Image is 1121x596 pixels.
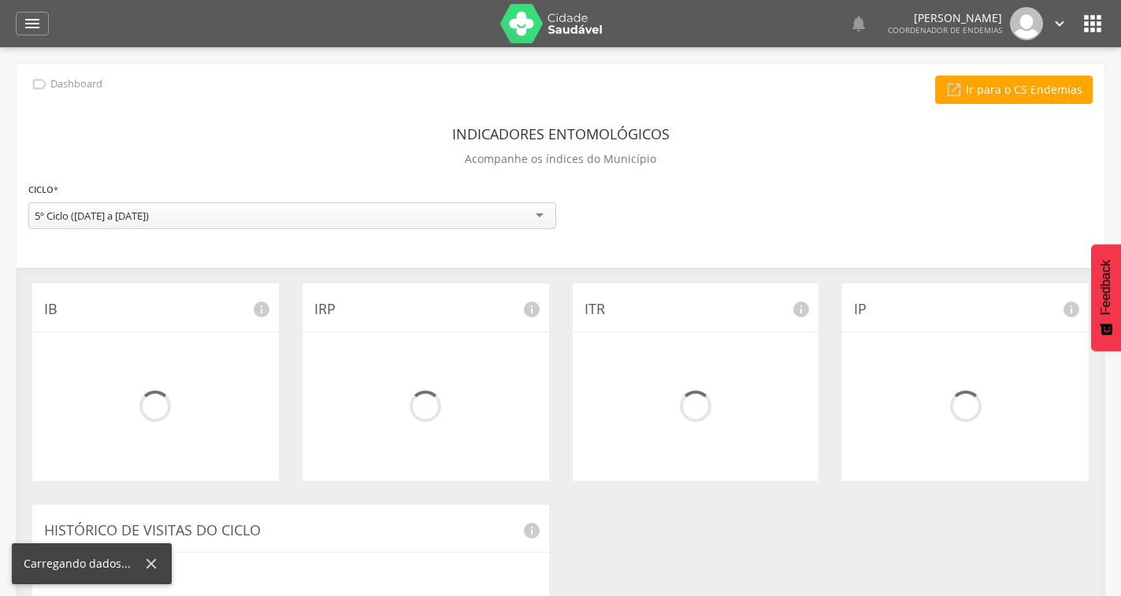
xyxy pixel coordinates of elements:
[522,300,541,319] i: info
[849,14,868,33] i: 
[44,299,267,320] p: IB
[849,7,868,40] a: 
[23,14,42,33] i: 
[522,521,541,540] i: info
[314,299,537,320] p: IRP
[1099,260,1113,315] span: Feedback
[1051,7,1068,40] a: 
[452,120,670,148] header: Indicadores Entomológicos
[31,76,48,93] i: 
[35,209,149,223] div: 5º Ciclo ([DATE] a [DATE])
[945,81,963,98] i: 
[1051,15,1068,32] i: 
[888,13,1002,24] p: [PERSON_NAME]
[1080,11,1105,36] i: 
[935,76,1093,104] a: Ir para o CS Endemias
[24,556,143,572] div: Carregando dados...
[28,181,58,198] label: Ciclo
[792,300,811,319] i: info
[888,24,1002,35] span: Coordenador de Endemias
[44,520,537,541] p: Histórico de Visitas do Ciclo
[50,78,102,91] p: Dashboard
[465,148,656,170] p: Acompanhe os índices do Município
[1062,300,1081,319] i: info
[1091,244,1121,351] button: Feedback - Mostrar pesquisa
[585,299,807,320] p: ITR
[252,300,271,319] i: info
[16,12,49,35] a: 
[854,299,1077,320] p: IP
